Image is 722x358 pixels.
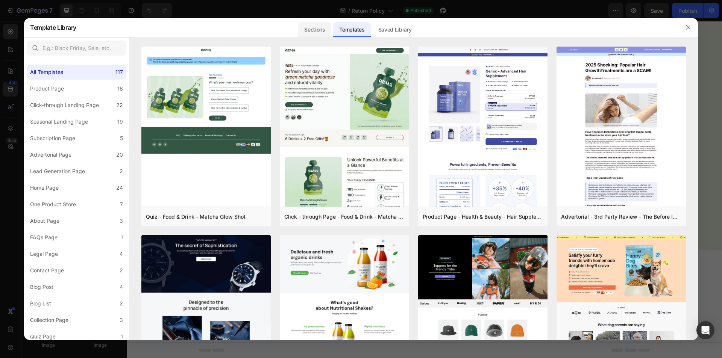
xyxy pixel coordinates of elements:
span: from URL or image [275,266,315,272]
div: 4 [120,282,123,292]
strong: Email us [102,58,132,66]
div: 4 [120,249,123,258]
div: Click-through Landing Page [30,101,99,110]
div: 1 [121,332,123,341]
div: 3 [120,216,123,225]
strong: Return exceptions [79,145,155,154]
div: 7 [120,200,123,209]
div: 117 [115,68,123,77]
strong: Follow these steps to process your return: [79,32,258,40]
div: Sections [298,22,331,37]
span: inspired by CRO experts [213,266,265,272]
img: quiz-1.png [141,47,271,154]
div: 3 [120,316,123,325]
div: Home Page [30,183,59,192]
h2: Template Library [30,18,76,37]
div: 2 [120,266,123,275]
strong: used, assembled, damaged, or modified [194,165,331,174]
div: Lead Generation Page [30,167,85,176]
div: Blog Post [30,282,53,292]
div: 1 [121,233,123,242]
li: Include a note with your return that clearly states the reason for the return, along with your or... [94,118,517,130]
span: Add section [280,240,315,248]
input: E.g.: Black Friday, Sale, etc. [27,41,126,56]
div: Blog List [30,299,51,308]
div: 16 [117,84,123,93]
li: at [EMAIL_ADDRESS][DOMAIN_NAME] to request a return. We’ll provide you with a return authorizatio... [94,56,517,69]
div: Open Intercom Messenger [696,321,714,339]
div: Click - through Page - Food & Drink - Matcha Glow Shot [284,212,405,221]
div: 24 [116,183,123,192]
div: Product Page - Health & Beauty - Hair Supplement [423,212,543,221]
div: All Templates [30,68,63,77]
div: FAQs Page [30,233,58,242]
div: Seasonal Landing Page [30,117,88,126]
strong: Ship your item to: [102,70,163,79]
div: Templates [333,22,370,37]
p: Please note: Items that have been in any way cannot be returned or exchanged. [79,163,517,176]
div: Quiz - Food & Drink - Matcha Glow Shot [146,212,246,221]
div: 2 [120,167,123,176]
div: Subscription Page [30,134,75,143]
div: Add blank section [331,256,377,264]
span: then drag & drop elements [325,266,381,272]
div: Generate layout [276,256,315,264]
div: One Product Store [30,200,76,209]
div: 5 [120,134,123,143]
div: Product Page [30,84,64,93]
div: Choose templates [217,256,262,264]
li: [STREET_ADDRESS][PERSON_NAME] [GEOGRAPHIC_DATA] [94,69,517,118]
div: Contact Page [30,266,64,275]
div: Legal Page [30,249,58,258]
div: Quiz Page [30,332,56,341]
div: Advertorial Page [30,150,71,159]
div: 20 [116,150,123,159]
strong: Sukkat Rachamim [94,82,158,91]
div: Saved Library [372,22,418,37]
div: Collection Page [30,316,68,325]
div: About Page [30,216,59,225]
div: 19 [117,117,123,126]
div: Advertorial - 3rd Party Review - The Before Image - Hair Supplement [561,212,681,221]
div: 22 [116,101,123,110]
div: 2 [120,299,123,308]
